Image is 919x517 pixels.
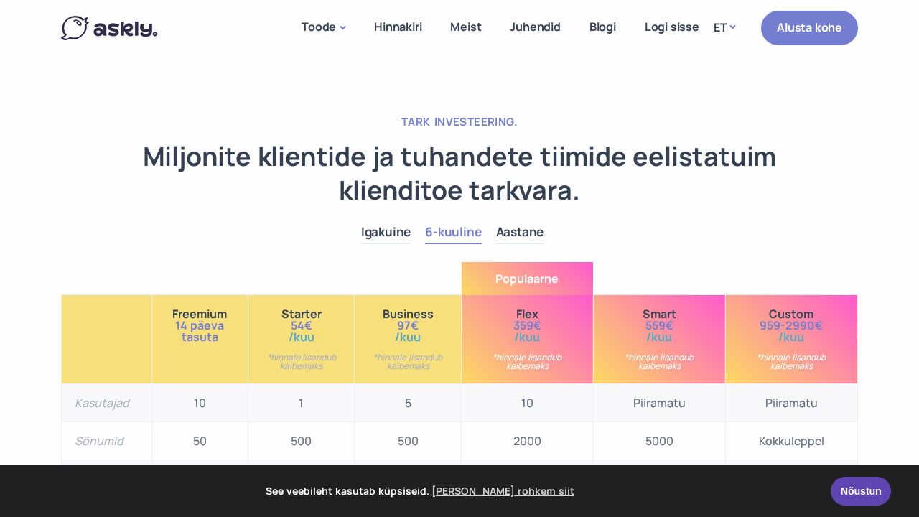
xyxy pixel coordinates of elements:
td: 10 [152,383,248,421]
th: Sõnumid [62,421,152,460]
span: Freemium [165,308,235,320]
span: 959-2990€ [739,320,844,331]
span: /kuu [261,331,341,343]
span: Business [368,308,447,320]
td: 500 [355,421,461,460]
span: /kuu [607,331,712,343]
td: 100 [355,460,461,515]
span: /kuu [368,331,447,343]
th: AI vastused [62,460,152,515]
td: 50 [152,460,248,515]
small: *hinnale lisandub käibemaks [261,353,341,371]
td: 500 [248,421,354,460]
td: Piiramatu [593,383,725,421]
h2: TARK INVESTEERING. [61,115,858,129]
a: Nõustun [831,477,891,506]
td: 5000 [593,421,725,460]
small: *hinnale lisandub käibemaks [475,353,580,371]
small: *hinnale lisandub käibemaks [739,353,844,371]
span: 54€ [261,320,341,331]
h1: Miljonite klientide ja tuhandete tiimide eelistatuim klienditoe tarkvara. [61,140,858,208]
a: learn more about cookies [429,480,577,502]
small: *hinnale lisandub käibemaks [607,353,712,371]
span: Populaarne [462,262,593,295]
td: 10 [461,383,593,421]
img: Askly [61,16,157,40]
span: /kuu [739,331,844,343]
span: See veebileht kasutab küpsiseid. [21,480,821,502]
span: Starter [261,308,341,320]
td: 1 [248,383,354,421]
td: 5 [355,383,461,421]
span: Smart [607,308,712,320]
a: Alusta kohe [761,11,858,45]
span: 97€ [368,320,447,331]
a: Igakuine [361,222,411,244]
span: 359€ [475,320,580,331]
a: 6-kuuline [425,222,481,244]
span: Custom [739,308,844,320]
td: Piiramatu [725,383,857,421]
td: 50 [248,460,354,515]
span: 559€ [607,320,712,331]
span: Flex [475,308,580,320]
small: *hinnale lisandub käibemaks [368,353,447,371]
td: 2000 [461,421,593,460]
td: 50 [152,421,248,460]
span: 14 päeva tasuta [165,320,235,343]
a: Aastane [496,222,544,244]
a: ET [714,17,735,38]
td: Kokkuleppel [725,421,857,460]
th: Kasutajad [62,383,152,421]
span: /kuu [475,331,580,343]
